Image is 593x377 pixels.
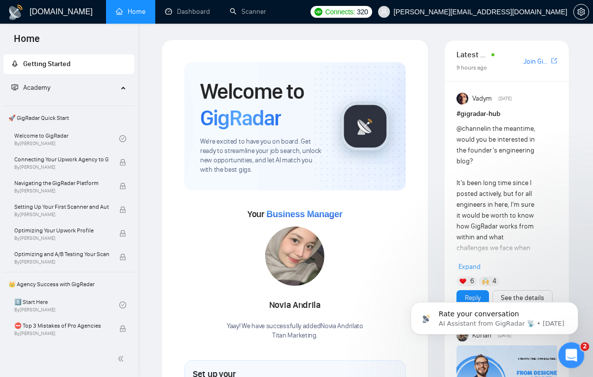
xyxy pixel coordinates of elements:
[551,57,557,65] span: export
[119,230,126,237] span: lock
[43,222,181,280] div: Would you be able to email me at ? Would be amazing to book in some time if you're free. Let me k...
[42,5,58,21] img: Profile image for Oleksandr
[116,7,145,16] a: homeHome
[357,6,368,17] span: 320
[14,188,109,194] span: By [PERSON_NAME]
[265,226,324,286] img: 1698661351003-IMG-20231023-WA0183.jpg
[119,183,126,189] span: lock
[551,56,557,66] a: export
[456,64,487,71] span: 9 hours ago
[14,128,119,150] a: Welcome to GigRadarBy[PERSON_NAME]
[6,4,25,23] button: go back
[15,302,23,309] button: Upload attachment
[28,5,44,21] img: Profile image for Nazar
[4,108,133,128] span: 🚀 GigRadar Quick Start
[472,93,492,104] span: Vadym
[470,276,474,286] span: 6
[119,254,126,261] span: lock
[200,78,325,131] h1: Welcome to
[8,60,162,91] div: The team will get back to you on this. [DOMAIN_NAME] will be back [DATE].AI Assistant from GigRad...
[523,56,549,67] a: Join GigRadar Slack Community
[14,212,109,218] span: By [PERSON_NAME]
[456,93,468,105] img: Vadym
[230,7,266,16] a: searchScanner
[165,7,210,16] a: dashboardDashboard
[154,4,173,23] button: Home
[396,281,593,350] iframe: Intercom notifications message
[14,249,109,259] span: Optimizing and A/B Testing Your Scanner for Better Results
[456,124,486,133] span: @channel
[119,325,126,332] span: lock
[456,48,488,61] span: Latest Posts from the GigRadar Community
[169,298,185,313] button: Send a message…
[4,274,133,294] span: 👑 Agency Success with GigRadar
[119,302,126,308] span: check-circle
[14,321,109,331] span: ⛔ Top 3 Mistakes of Pro Agencies
[16,66,154,85] div: The team will get back to you on this. [DOMAIN_NAME] will be back [DATE].
[558,342,585,369] iframe: Intercom live chat
[47,302,55,309] button: Gif picker
[266,209,342,219] span: Business Manager
[8,281,189,298] textarea: Message…
[227,297,363,314] div: Novia Andrila
[43,158,181,217] div: I've setup my own KPIs across PVR, LRR & Appointment Booking Rate. Would love to see if these are...
[56,5,71,21] img: Profile image for Iryna
[458,263,481,271] span: Expand
[381,8,387,15] span: user
[498,94,512,103] span: [DATE]
[35,109,189,300] div: Sure - Hey! Could I, if possible, book some time with a rep to go over my personal KPIs & ask som...
[8,60,189,109] div: AI Assistant from GigRadar 📡 says…
[14,331,109,337] span: By [PERSON_NAME]
[574,8,589,16] span: setting
[119,206,126,213] span: lock
[173,4,191,22] div: Close
[119,135,126,142] span: check-circle
[482,278,489,285] img: 🙌
[200,137,325,175] span: We're excited to have you on board. Get ready to streamline your job search, unlock new opportuni...
[11,83,50,92] span: Academy
[6,32,48,52] span: Home
[16,5,154,53] div: Sure! I’ll connect you with someone shortly. Meanwhile, could you share more details about your q...
[227,322,363,340] div: Yaay! We have successfully added Novia Andrila to
[14,164,109,170] span: By [PERSON_NAME]
[14,154,109,164] span: Connecting Your Upwork Agency to GigRadar
[31,302,39,309] button: Emoji picker
[200,105,281,131] span: GigRadar
[8,109,189,312] div: billy@titanmarketingagency.com says…
[227,331,363,340] p: Titan Marketing .
[43,231,171,249] a: [PERSON_NAME][EMAIL_ADDRESS][DOMAIN_NAME]
[14,294,119,316] a: 1️⃣ Start HereBy[PERSON_NAME]
[14,259,109,265] span: By [PERSON_NAME]
[23,83,50,92] span: Academy
[11,84,18,91] span: fund-projection-screen
[11,60,18,67] span: rocket
[573,4,589,20] button: setting
[23,60,70,68] span: Getting Started
[325,6,355,17] span: Connects:
[8,4,24,20] img: logo
[3,54,134,74] li: Getting Started
[456,109,557,119] h1: # gigradar-hub
[573,8,589,16] a: setting
[247,209,343,220] span: Your
[119,159,126,166] span: lock
[492,276,496,286] span: 4
[14,202,109,212] span: Setting Up Your First Scanner and Auto-Bidder
[63,302,70,309] button: Start recording
[459,278,466,285] img: ❤️
[117,354,127,364] span: double-left
[341,102,390,151] img: gigradar-logo.png
[14,235,109,241] span: By [PERSON_NAME]
[43,115,181,153] div: Sure - Hey! Could I, if possible, book some time with a rep to go over my personal KPIs & ask som...
[75,5,140,12] h1: [DOMAIN_NAME]
[14,178,109,188] span: Navigating the GigRadar Platform
[581,342,590,351] span: 2
[16,93,136,99] div: AI Assistant from GigRadar 📡 • 1m ago
[314,8,322,16] img: upwork-logo.png
[83,12,123,22] p: Back [DATE]
[14,226,109,235] span: Optimizing Your Upwork Profile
